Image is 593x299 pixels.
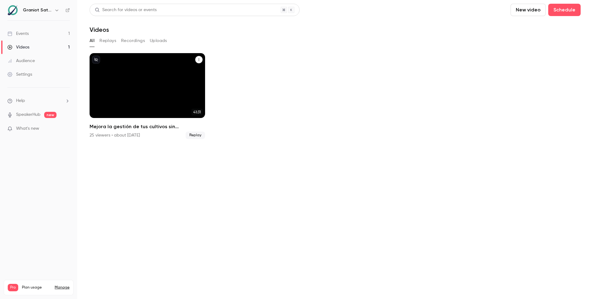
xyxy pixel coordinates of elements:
[8,284,18,291] span: Pro
[8,5,18,15] img: Graniot Satellite Technologies SL
[90,132,140,138] div: 25 viewers • about [DATE]
[511,4,546,16] button: New video
[23,7,52,13] h6: Graniot Satellite Technologies SL
[548,4,581,16] button: Schedule
[7,31,29,37] div: Events
[90,123,205,130] h2: Mejora la gestión de tus cultivos sin complicarte | Webinar Graniot
[121,36,145,46] button: Recordings
[90,53,581,139] ul: Videos
[150,36,167,46] button: Uploads
[90,53,205,139] li: Mejora la gestión de tus cultivos sin complicarte | Webinar Graniot
[16,125,39,132] span: What's new
[95,7,157,13] div: Search for videos or events
[90,4,581,295] section: Videos
[99,36,116,46] button: Replays
[90,53,205,139] a: 41:31Mejora la gestión de tus cultivos sin complicarte | Webinar Graniot25 viewers • about [DATE]...
[7,71,32,78] div: Settings
[186,132,205,139] span: Replay
[55,285,69,290] a: Manage
[16,112,40,118] a: SpeakerHub
[7,44,29,50] div: Videos
[44,112,57,118] span: new
[7,58,35,64] div: Audience
[90,26,109,33] h1: Videos
[22,285,51,290] span: Plan usage
[90,36,95,46] button: All
[7,98,70,104] li: help-dropdown-opener
[191,109,203,116] span: 41:31
[92,56,100,64] button: unpublished
[16,98,25,104] span: Help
